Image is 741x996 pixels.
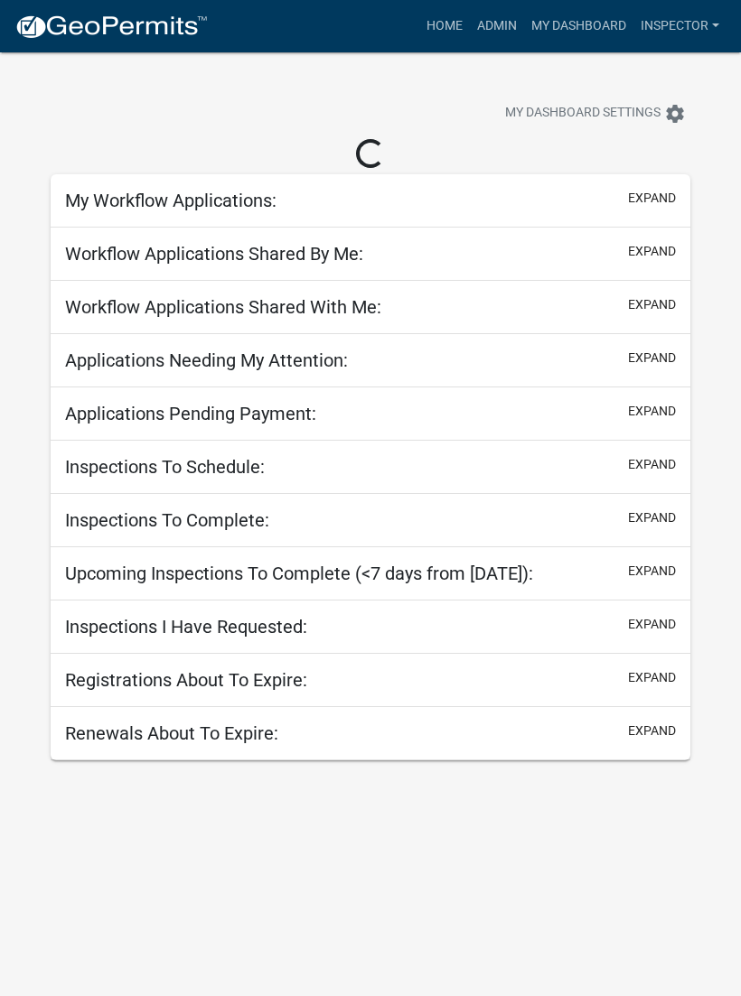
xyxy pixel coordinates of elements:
h5: Upcoming Inspections To Complete (<7 days from [DATE]): [65,563,533,584]
h5: Renewals About To Expire: [65,722,278,744]
button: expand [628,295,676,314]
span: My Dashboard Settings [505,103,661,125]
h5: Applications Needing My Attention: [65,349,348,371]
button: expand [628,562,676,581]
button: expand [628,455,676,474]
h5: Inspections To Schedule: [65,456,265,478]
button: expand [628,668,676,687]
button: My Dashboard Settingssettings [491,96,700,131]
button: expand [628,508,676,527]
button: expand [628,189,676,208]
a: My Dashboard [524,9,633,43]
h5: Workflow Applications Shared By Me: [65,243,363,265]
a: Admin [470,9,524,43]
button: expand [628,349,676,368]
h5: Registrations About To Expire: [65,669,307,691]
a: Inspector [633,9,727,43]
h5: Applications Pending Payment: [65,403,316,424]
button: expand [628,721,676,740]
h5: Inspections To Complete: [65,509,269,531]
h5: Workflow Applications Shared With Me: [65,296,381,318]
h5: My Workflow Applications: [65,190,277,211]
h5: Inspections I Have Requested: [65,616,307,638]
button: expand [628,402,676,421]
a: Home [419,9,470,43]
i: settings [664,103,686,125]
button: expand [628,615,676,634]
button: expand [628,242,676,261]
